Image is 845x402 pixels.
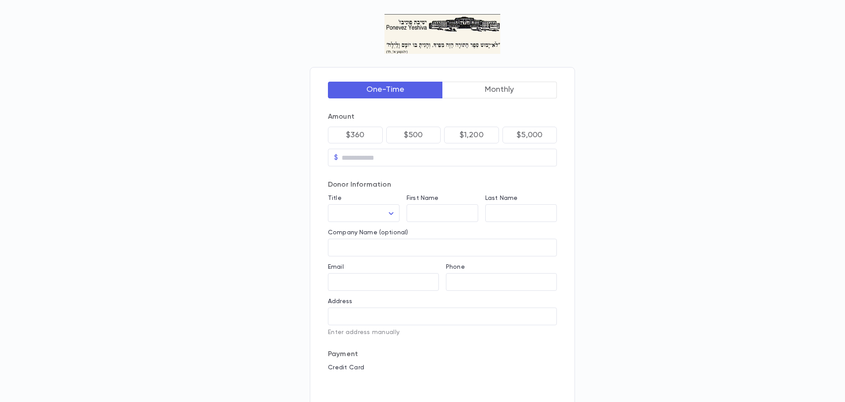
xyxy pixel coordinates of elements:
[442,82,557,98] button: Monthly
[444,127,499,143] button: $1,200
[386,127,441,143] button: $500
[328,229,408,236] label: Company Name (optional)
[404,131,423,139] p: $500
[328,298,352,305] label: Address
[328,82,443,98] button: One-Time
[346,131,365,139] p: $360
[328,127,383,143] button: $360
[407,195,438,202] label: First Name
[328,195,342,202] label: Title
[328,180,557,189] p: Donor Information
[517,131,542,139] p: $5,000
[328,350,557,359] p: Payment
[328,113,557,121] p: Amount
[334,153,338,162] p: $
[446,263,465,271] label: Phone
[328,329,557,336] p: Enter address manually
[502,127,557,143] button: $5,000
[328,364,557,371] p: Credit Card
[328,263,344,271] label: Email
[328,205,400,222] div: ​
[460,131,483,139] p: $1,200
[384,14,501,54] img: Logo
[485,195,518,202] label: Last Name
